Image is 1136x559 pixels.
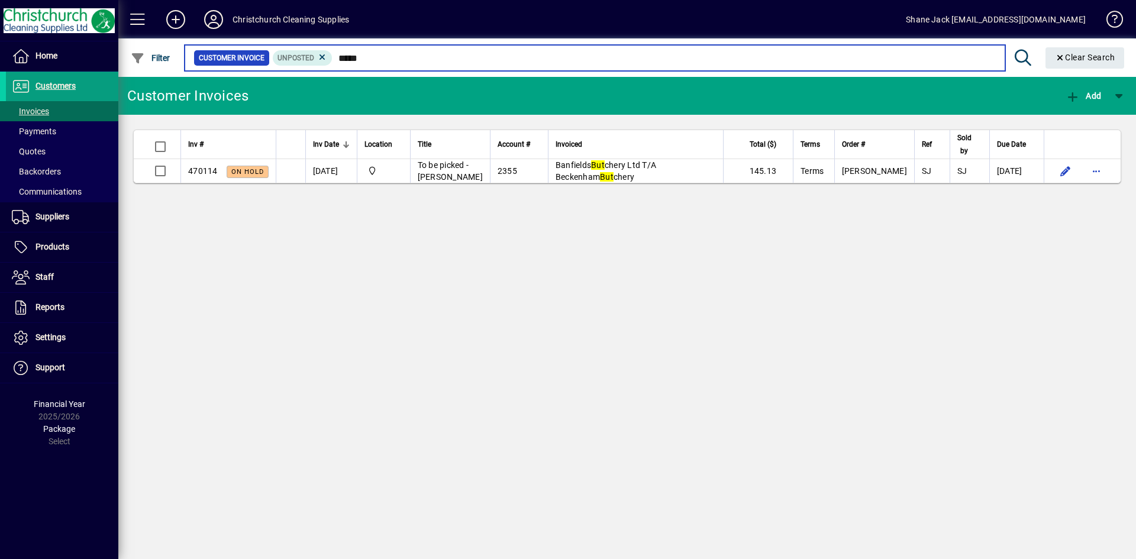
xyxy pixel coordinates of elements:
div: Total ($) [731,138,787,151]
a: Staff [6,263,118,292]
a: Invoices [6,101,118,121]
span: 470114 [188,166,218,176]
div: Order # [842,138,907,151]
span: Clear Search [1055,53,1115,62]
a: Settings [6,323,118,353]
span: To be picked - [PERSON_NAME] [418,160,483,182]
div: Due Date [997,138,1037,151]
td: [DATE] [989,159,1044,183]
a: Reports [6,293,118,322]
span: Home [35,51,57,60]
a: Backorders [6,161,118,182]
span: Inv Date [313,138,339,151]
span: Invoices [12,106,49,116]
span: Sold by [957,131,972,157]
span: Financial Year [34,399,85,409]
span: Christchurch Cleaning Supplies Ltd [364,164,403,177]
span: Due Date [997,138,1026,151]
a: Communications [6,182,118,202]
span: Title [418,138,431,151]
a: Knowledge Base [1098,2,1121,41]
span: On hold [231,168,264,176]
a: Home [6,41,118,71]
span: Customers [35,81,76,91]
span: Ref [922,138,932,151]
mat-chip: Customer Invoice Status: Unposted [273,50,333,66]
span: Filter [131,53,170,63]
td: [DATE] [305,159,357,183]
div: Sold by [957,131,982,157]
span: Order # [842,138,865,151]
span: Payments [12,127,56,136]
a: Suppliers [6,202,118,232]
button: Add [1063,85,1104,106]
div: Account # [498,138,541,151]
button: Profile [195,9,233,30]
button: More options [1087,161,1106,180]
span: Account # [498,138,530,151]
td: 145.13 [723,159,793,183]
span: Settings [35,332,66,342]
span: Terms [801,166,824,176]
span: SJ [922,166,932,176]
div: Customer Invoices [127,86,248,105]
span: Terms [801,138,820,151]
span: Customer Invoice [199,52,264,64]
span: Quotes [12,147,46,156]
div: Shane Jack [EMAIL_ADDRESS][DOMAIN_NAME] [906,10,1086,29]
span: Support [35,363,65,372]
a: Quotes [6,141,118,161]
span: Unposted [277,54,314,62]
div: Inv # [188,138,269,151]
span: Total ($) [750,138,776,151]
span: Backorders [12,167,61,176]
span: Location [364,138,392,151]
span: Invoiced [556,138,582,151]
span: Products [35,242,69,251]
span: 2355 [498,166,517,176]
span: Package [43,424,75,434]
span: Add [1066,91,1101,101]
span: Inv # [188,138,204,151]
span: [PERSON_NAME] [842,166,907,176]
span: Staff [35,272,54,282]
div: Title [418,138,483,151]
a: Support [6,353,118,383]
a: Payments [6,121,118,141]
div: Invoiced [556,138,717,151]
em: But [600,172,614,182]
button: Filter [128,47,173,69]
a: Products [6,232,118,262]
div: Ref [922,138,943,151]
span: Banfields chery Ltd T/A Beckenham chery [556,160,656,182]
button: Edit [1056,161,1075,180]
em: But [591,160,605,170]
span: Reports [35,302,64,312]
div: Inv Date [313,138,350,151]
div: Location [364,138,403,151]
button: Add [157,9,195,30]
span: Communications [12,187,82,196]
span: Suppliers [35,212,69,221]
button: Clear [1045,47,1125,69]
div: Christchurch Cleaning Supplies [233,10,349,29]
span: SJ [957,166,967,176]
